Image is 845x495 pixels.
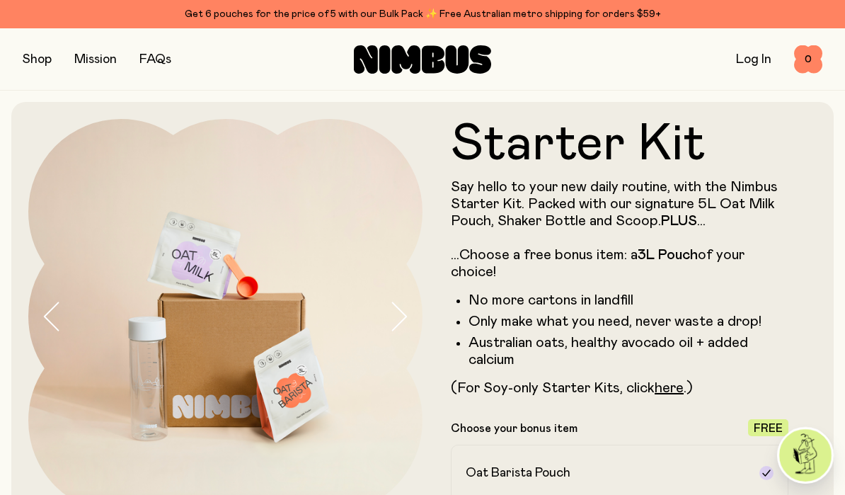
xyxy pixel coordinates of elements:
[736,53,771,66] a: Log In
[466,465,570,482] h2: Oat Barista Pouch
[451,178,788,280] p: Say hello to your new daily routine, with the Nimbus Starter Kit. Packed with our signature 5L Oa...
[754,423,783,434] span: Free
[469,334,788,368] li: Australian oats, healthy avocado oil + added calcium
[794,45,822,74] button: 0
[139,53,171,66] a: FAQs
[658,248,698,262] strong: Pouch
[779,429,832,482] img: agent
[469,292,788,309] li: No more cartons in landfill
[655,381,684,395] a: here
[451,380,788,397] p: (For Soy-only Starter Kits, click .)
[451,119,788,170] h1: Starter Kit
[638,248,655,262] strong: 3L
[451,421,577,436] p: Choose your bonus item
[469,313,788,330] li: Only make what you need, never waste a drop!
[23,6,822,23] div: Get 6 pouches for the price of 5 with our Bulk Pack ✨ Free Australian metro shipping for orders $59+
[74,53,117,66] a: Mission
[661,214,697,228] strong: PLUS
